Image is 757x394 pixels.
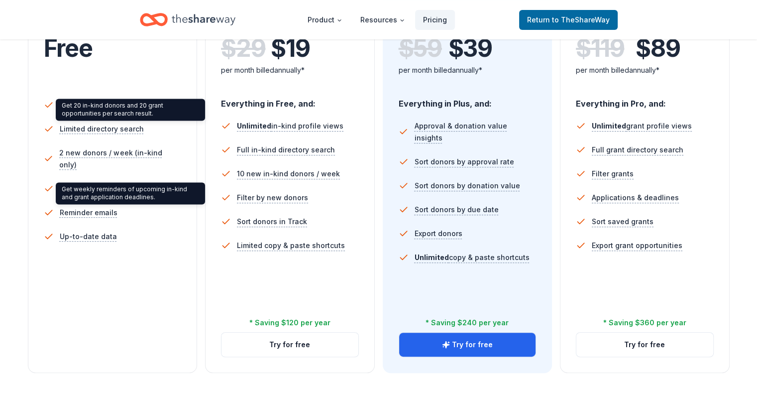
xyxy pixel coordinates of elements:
a: Home [140,8,235,31]
span: Sort saved grants [592,216,653,228]
span: Limited copy & paste shortcuts [237,240,345,252]
span: to TheShareWay [552,15,610,24]
div: per month billed annually* [399,64,537,76]
button: Try for free [399,333,536,357]
button: Resources [352,10,413,30]
span: Unlimited [237,122,271,130]
nav: Main [300,8,455,31]
span: Applications & deadlines [592,192,679,204]
span: Approval & donation value insights [414,120,536,144]
span: 2 new donors / week (in-kind only) [59,147,181,171]
span: Filter grants [592,168,634,180]
button: Product [300,10,350,30]
span: $ 19 [271,34,310,62]
span: Free [44,33,93,63]
span: $ 89 [636,34,680,62]
div: per month billed annually* [221,64,359,76]
span: copy & paste shortcuts [415,253,530,262]
span: Reminder emails [60,207,117,219]
button: Try for free [221,333,358,357]
span: Sort donors by due date [415,204,499,216]
div: Get weekly reminders of upcoming in-kind and grant application deadlines. [56,182,205,204]
span: Sort donors by approval rate [415,156,514,168]
span: Sort donors by donation value [415,180,520,192]
div: Everything in Free, and: [221,89,359,110]
span: Filter by new donors [237,192,308,204]
span: Limited directory search [60,123,144,135]
span: grant profile views [592,122,692,130]
div: Get 20 in-kind donors and 20 grant opportunities per search result. [56,99,205,121]
span: Unlimited [415,253,449,262]
span: Unlimited [592,122,626,130]
div: * Saving $360 per year [603,317,686,329]
span: Sort donors in Track [237,216,307,228]
div: * Saving $120 per year [249,317,330,329]
a: Pricing [415,10,455,30]
span: Full in-kind directory search [237,144,335,156]
span: Up-to-date data [60,231,117,243]
div: Everything in Pro, and: [576,89,714,110]
span: Return [527,14,610,26]
div: * Saving $240 per year [426,317,509,329]
button: Try for free [576,333,713,357]
div: per month billed annually* [576,64,714,76]
span: Full grant directory search [592,144,683,156]
div: Everything in Plus, and: [399,89,537,110]
span: Export donors [415,228,462,240]
span: Export grant opportunities [592,240,682,252]
a: Returnto TheShareWay [519,10,618,30]
span: 10 new in-kind donors / week [237,168,340,180]
span: $ 39 [448,34,492,62]
span: in-kind profile views [237,122,343,130]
